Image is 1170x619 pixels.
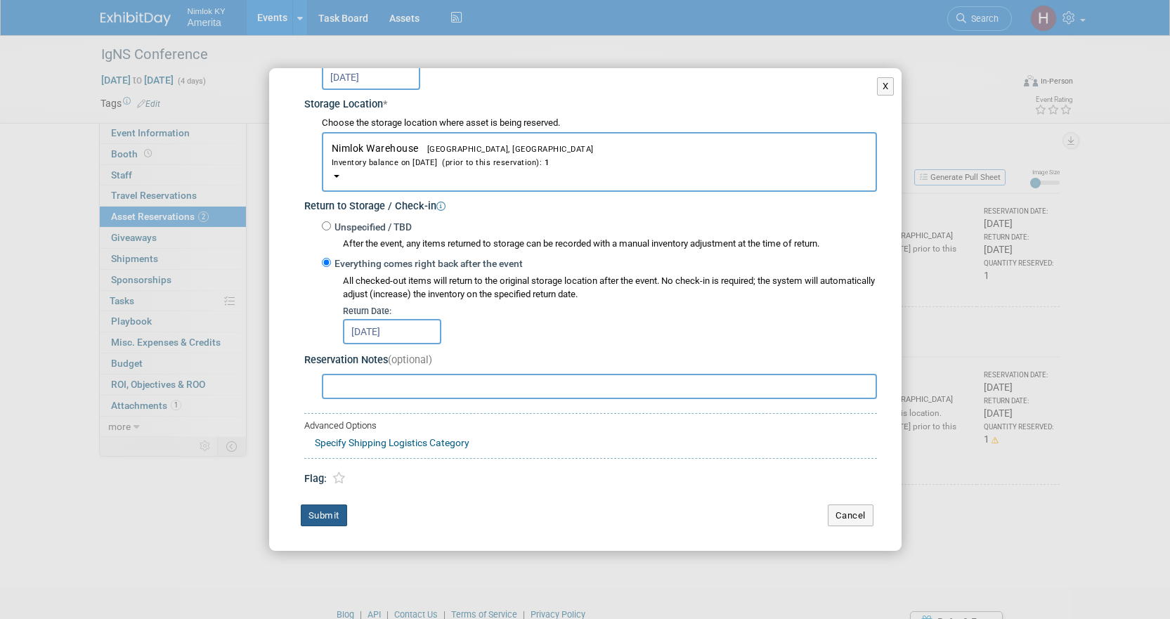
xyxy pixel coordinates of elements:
[343,305,877,318] div: Return Date:
[828,504,873,527] button: Cancel
[388,354,432,366] span: (optional)
[332,143,867,169] span: Nimlok Warehouse
[315,437,469,448] a: Specify Shipping Logistics Category
[419,145,594,154] span: [GEOGRAPHIC_DATA], [GEOGRAPHIC_DATA]
[331,221,412,235] label: Unspecified / TBD
[304,93,877,112] div: Storage Location
[322,117,877,130] div: Choose the storage location where asset is being reserved.
[301,504,347,527] button: Submit
[304,353,877,368] div: Reservation Notes
[304,419,877,433] div: Advanced Options
[343,275,877,301] div: All checked-out items will return to the original storage location after the event. No check-in i...
[332,155,867,169] div: Inventory balance on [DATE] (prior to this reservation):
[304,473,327,485] span: Flag:
[877,77,895,96] button: X
[343,319,441,344] input: Return Date
[542,158,550,167] span: 1
[304,195,877,214] div: Return to Storage / Check-in
[322,234,877,251] div: After the event, any items returned to storage can be recorded with a manual inventory adjustment...
[322,132,877,192] button: Nimlok Warehouse[GEOGRAPHIC_DATA], [GEOGRAPHIC_DATA]Inventory balance on [DATE] (prior to this re...
[322,65,420,90] input: Reservation Date
[331,257,523,271] label: Everything comes right back after the event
